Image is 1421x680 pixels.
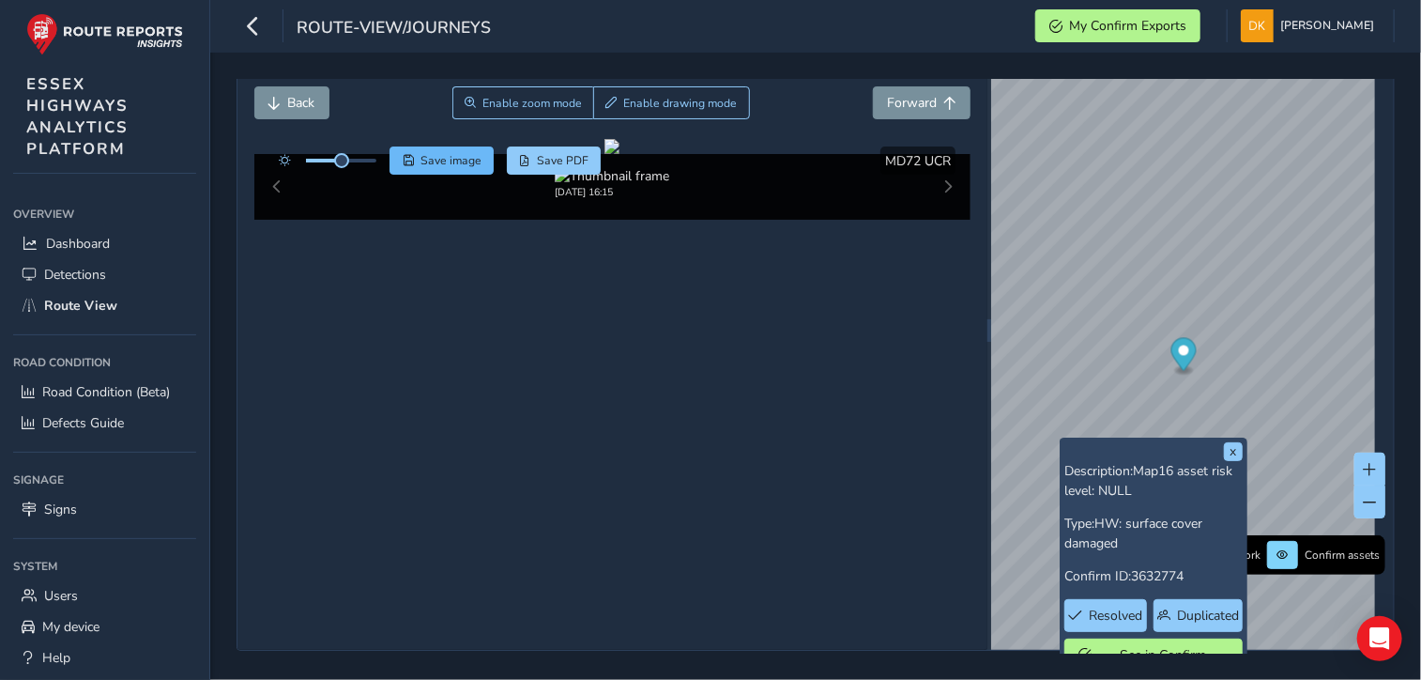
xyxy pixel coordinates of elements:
[885,152,951,170] span: MD72 UCR
[26,73,129,160] span: ESSEX HIGHWAYS ANALYTICS PLATFORM
[873,86,970,119] button: Forward
[537,153,588,168] span: Save PDF
[1035,9,1200,42] button: My Confirm Exports
[420,153,481,168] span: Save image
[1357,616,1402,661] div: Open Intercom Messenger
[1241,9,1274,42] img: diamond-layout
[1064,599,1148,632] button: Resolved
[482,96,582,111] span: Enable zoom mode
[42,618,99,636] span: My device
[1280,9,1374,42] span: [PERSON_NAME]
[13,494,196,525] a: Signs
[13,290,196,321] a: Route View
[13,348,196,377] div: Road Condition
[13,259,196,290] a: Detections
[1064,515,1202,552] span: HW: surface cover damaged
[13,466,196,494] div: Signage
[507,147,602,175] button: PDF
[1131,567,1184,585] span: 3632774
[297,16,491,42] span: route-view/journeys
[13,377,196,408] a: Road Condition (Beta)
[1064,566,1243,586] p: Confirm ID:
[13,611,196,642] a: My device
[1154,599,1242,632] button: Duplicated
[254,86,329,119] button: Back
[44,587,78,605] span: Users
[26,13,183,55] img: rr logo
[13,228,196,259] a: Dashboard
[1170,338,1196,377] div: Map marker
[1098,646,1229,664] span: See in Confirm
[13,642,196,673] a: Help
[593,86,750,119] button: Draw
[1064,514,1243,553] p: Type:
[1064,462,1232,500] span: Map16 asset risk level: NULL
[1069,17,1186,35] span: My Confirm Exports
[288,94,315,112] span: Back
[390,147,494,175] button: Save
[1305,548,1380,563] span: Confirm assets
[555,167,669,185] img: Thumbnail frame
[42,649,70,667] span: Help
[13,552,196,580] div: System
[46,235,110,253] span: Dashboard
[1177,607,1239,625] span: Duplicated
[1241,9,1381,42] button: [PERSON_NAME]
[1064,639,1243,672] button: See in Confirm
[44,297,117,315] span: Route View
[555,185,669,199] div: [DATE] 16:15
[1090,607,1143,625] span: Resolved
[42,383,170,401] span: Road Condition (Beta)
[42,414,124,432] span: Defects Guide
[452,86,594,119] button: Zoom
[13,408,196,439] a: Defects Guide
[44,501,77,518] span: Signs
[624,96,738,111] span: Enable drawing mode
[13,200,196,228] div: Overview
[44,266,106,284] span: Detections
[1224,442,1243,461] button: x
[1064,461,1243,501] p: Description:
[13,580,196,611] a: Users
[887,94,937,112] span: Forward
